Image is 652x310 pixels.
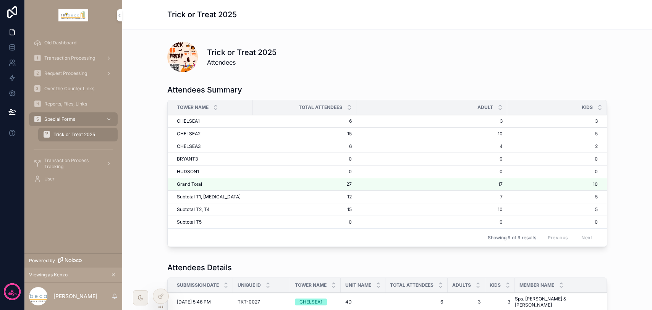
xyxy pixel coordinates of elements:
[177,169,199,175] span: HUDSON1
[507,181,598,187] span: 10
[29,36,118,50] a: Old Dashboard
[29,172,118,186] a: User
[507,219,598,225] span: 0
[167,262,232,273] h1: Attendees Details
[29,112,118,126] a: Special Forms
[29,67,118,80] a: Request Processing
[452,299,481,305] span: 3
[361,156,503,162] span: 0
[177,131,201,137] span: CHELSEA2
[257,181,352,187] span: 27
[24,253,122,268] a: Powered by
[177,219,202,225] span: Subtotal T5
[177,181,202,187] span: Grand Total
[390,282,434,288] span: Total Attendees
[507,194,598,200] span: 5
[207,47,277,58] h1: Trick or Treat 2025
[29,258,55,264] span: Powered by
[53,131,95,138] span: Trick or Treat 2025
[507,156,598,162] span: 0
[582,104,593,110] span: Kids
[177,118,200,124] span: CHELSEA1
[177,194,241,200] span: Subtotal T1, [MEDICAL_DATA]
[257,169,352,175] span: 0
[29,97,118,111] a: Reports, Files, Links
[507,143,598,149] span: 2
[477,104,493,110] span: Adult
[207,58,277,67] span: Attendees
[257,143,352,149] span: 6
[177,206,210,213] span: Subtotal T2, T4
[44,86,94,92] span: Over the Counter Links
[257,219,352,225] span: 0
[490,299,510,305] span: 3
[345,299,352,305] span: 4D
[44,176,55,182] span: User
[515,296,598,308] span: Sps. [PERSON_NAME] & [PERSON_NAME]
[44,116,75,122] span: Special Forms
[257,206,352,213] span: 15
[238,299,260,305] span: TKT-0027
[507,118,598,124] span: 3
[345,282,371,288] span: Unit Name
[361,194,503,200] span: 7
[238,282,261,288] span: Unique ID
[177,104,209,110] span: Tower Name
[177,156,198,162] span: BRYANT3
[299,299,322,305] div: CHELSEA1
[177,143,201,149] span: CHELSEA3
[490,282,501,288] span: Kids
[390,299,443,305] span: 6
[452,282,471,288] span: Adults
[257,156,352,162] span: 0
[58,9,88,21] img: App logo
[488,235,536,241] span: Showing 9 of 9 results
[8,291,17,297] p: days
[361,219,503,225] span: 0
[361,206,503,213] span: 10
[167,9,237,20] h1: Trick or Treat 2025
[53,292,97,300] p: [PERSON_NAME]
[38,128,118,141] a: Trick or Treat 2025
[257,194,352,200] span: 12
[44,157,100,170] span: Transaction Process Tracking
[44,40,76,46] span: Old Dashboard
[519,282,554,288] span: Member Name
[10,288,14,295] p: 8
[44,70,87,76] span: Request Processing
[507,131,598,137] span: 5
[361,118,503,124] span: 3
[361,131,503,137] span: 10
[167,84,242,95] h1: Attendees Summary
[44,55,95,61] span: Transaction Processing
[29,272,68,278] span: Viewing as Kenzo
[361,143,503,149] span: 4
[24,31,122,196] div: scrollable content
[295,282,327,288] span: Tower Name
[361,181,503,187] span: 17
[299,104,342,110] span: Total Attendees
[177,299,211,305] span: [DATE] 5:46 PM
[44,101,87,107] span: Reports, Files, Links
[507,169,598,175] span: 0
[177,282,219,288] span: Submission Date
[29,82,118,96] a: Over the Counter Links
[507,206,598,213] span: 5
[29,51,118,65] a: Transaction Processing
[257,131,352,137] span: 15
[361,169,503,175] span: 0
[29,157,118,170] a: Transaction Process Tracking
[257,118,352,124] span: 6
